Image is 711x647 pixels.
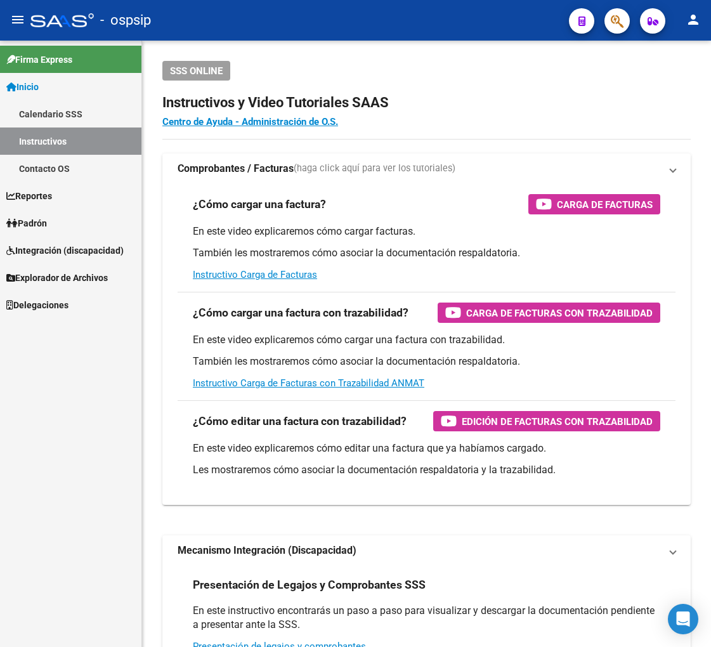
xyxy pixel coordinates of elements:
[162,154,691,184] mat-expansion-panel-header: Comprobantes / Facturas(haga click aquí para ver los tutoriales)
[462,414,653,429] span: Edición de Facturas con Trazabilidad
[528,194,660,214] button: Carga de Facturas
[668,604,698,634] div: Open Intercom Messenger
[6,53,72,67] span: Firma Express
[193,576,426,594] h3: Presentación de Legajos y Comprobantes SSS
[193,225,660,239] p: En este video explicaremos cómo cargar facturas.
[438,303,660,323] button: Carga de Facturas con Trazabilidad
[6,189,52,203] span: Reportes
[433,411,660,431] button: Edición de Facturas con Trazabilidad
[162,61,230,81] button: SSS ONLINE
[10,12,25,27] mat-icon: menu
[193,333,660,347] p: En este video explicaremos cómo cargar una factura con trazabilidad.
[193,377,424,389] a: Instructivo Carga de Facturas con Trazabilidad ANMAT
[193,269,317,280] a: Instructivo Carga de Facturas
[162,535,691,566] mat-expansion-panel-header: Mecanismo Integración (Discapacidad)
[686,12,701,27] mat-icon: person
[178,162,294,176] strong: Comprobantes / Facturas
[170,65,223,77] span: SSS ONLINE
[6,271,108,285] span: Explorador de Archivos
[178,544,356,558] strong: Mecanismo Integración (Discapacidad)
[193,246,660,260] p: También les mostraremos cómo asociar la documentación respaldatoria.
[557,197,653,212] span: Carga de Facturas
[466,305,653,321] span: Carga de Facturas con Trazabilidad
[193,355,660,369] p: También les mostraremos cómo asociar la documentación respaldatoria.
[6,80,39,94] span: Inicio
[294,162,455,176] span: (haga click aquí para ver los tutoriales)
[6,244,124,258] span: Integración (discapacidad)
[6,298,68,312] span: Delegaciones
[193,195,326,213] h3: ¿Cómo cargar una factura?
[162,91,691,115] h2: Instructivos y Video Tutoriales SAAS
[6,216,47,230] span: Padrón
[193,463,660,477] p: Les mostraremos cómo asociar la documentación respaldatoria y la trazabilidad.
[100,6,151,34] span: - ospsip
[162,116,338,127] a: Centro de Ayuda - Administración de O.S.
[193,304,408,322] h3: ¿Cómo cargar una factura con trazabilidad?
[162,184,691,505] div: Comprobantes / Facturas(haga click aquí para ver los tutoriales)
[193,604,660,632] p: En este instructivo encontrarás un paso a paso para visualizar y descargar la documentación pendi...
[193,441,660,455] p: En este video explicaremos cómo editar una factura que ya habíamos cargado.
[193,412,407,430] h3: ¿Cómo editar una factura con trazabilidad?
